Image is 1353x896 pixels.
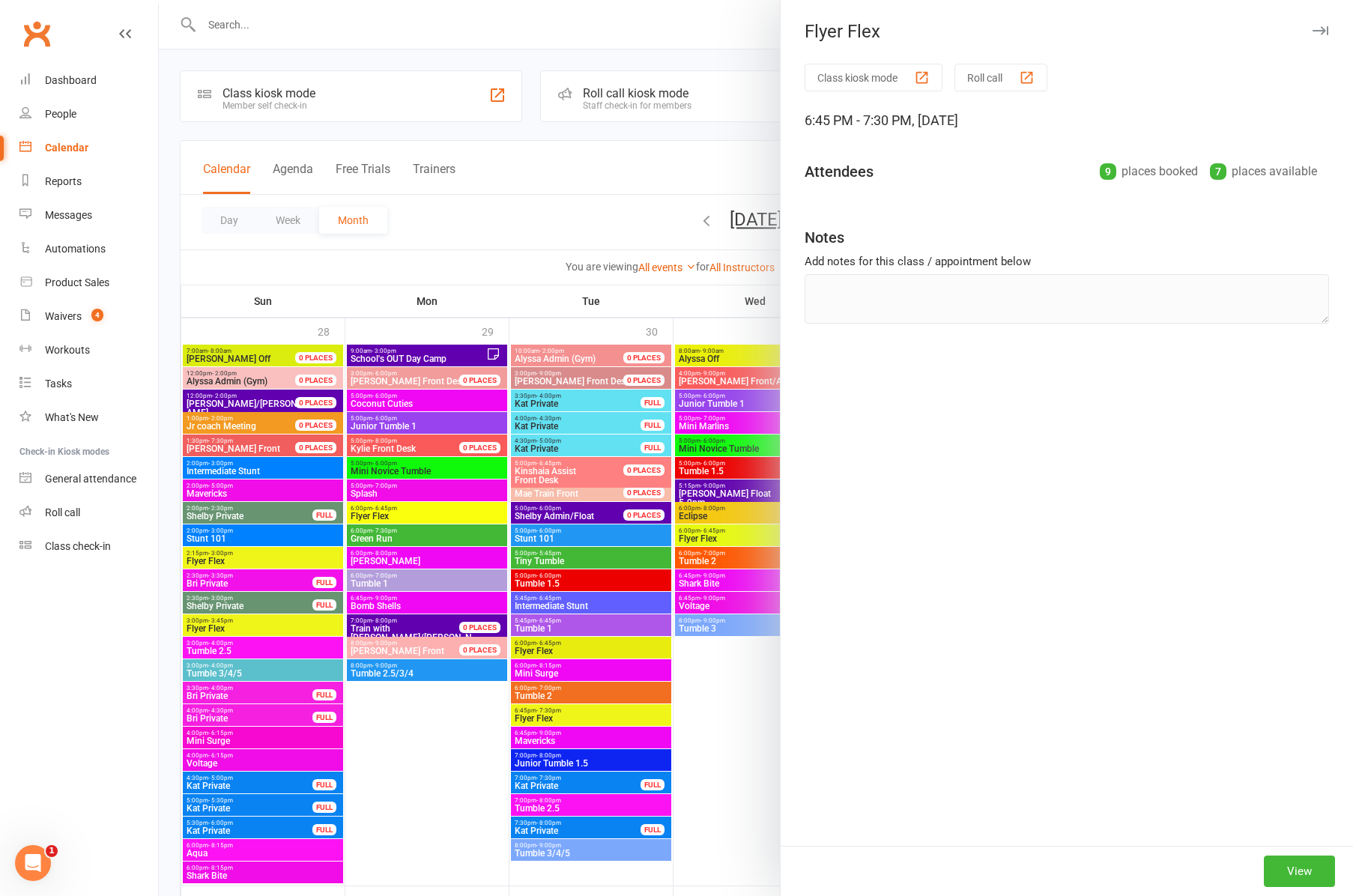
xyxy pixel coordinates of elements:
a: Dashboard [19,64,158,97]
div: Dashboard [45,74,97,86]
div: Waivers [45,310,82,322]
div: What's New [45,411,99,423]
div: Flyer Flex [781,21,1353,42]
a: Clubworx [18,15,55,52]
div: 6:45 PM - 7:30 PM, [DATE] [805,110,1329,131]
div: Messages [45,209,92,221]
a: People [19,97,158,131]
a: Tasks [19,367,158,401]
span: 4 [91,309,103,321]
div: Workouts [45,344,90,356]
a: Class kiosk mode [19,530,158,563]
a: Messages [19,199,158,232]
div: People [45,108,76,120]
div: Calendar [45,142,88,154]
div: Automations [45,243,106,255]
div: places booked [1100,161,1198,182]
button: View [1264,856,1335,887]
a: Calendar [19,131,158,165]
div: Product Sales [45,276,109,288]
div: General attendance [45,473,136,485]
div: 9 [1100,163,1116,180]
a: Automations [19,232,158,266]
span: 1 [46,845,58,857]
a: Waivers 4 [19,300,158,333]
div: Reports [45,175,82,187]
div: Tasks [45,378,72,390]
a: Reports [19,165,158,199]
div: Roll call [45,506,80,518]
a: Roll call [19,496,158,530]
div: Notes [805,227,844,248]
div: places available [1210,161,1317,182]
a: Product Sales [19,266,158,300]
a: What's New [19,401,158,435]
div: Add notes for this class / appointment below [805,252,1329,270]
a: General attendance kiosk mode [19,462,158,496]
a: Workouts [19,333,158,367]
div: Attendees [805,161,874,182]
button: Roll call [954,64,1047,91]
button: Class kiosk mode [805,64,942,91]
iframe: Intercom live chat [15,845,51,881]
div: 7 [1210,163,1226,180]
div: Class check-in [45,540,111,552]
